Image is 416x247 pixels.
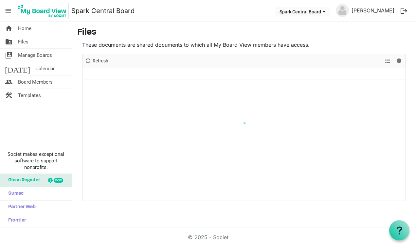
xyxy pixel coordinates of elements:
span: Templates [18,89,41,102]
span: Glass Register [5,174,40,187]
span: Home [18,22,31,35]
span: Board Members [18,75,53,89]
span: menu [2,5,14,17]
span: Calendar [35,62,55,75]
a: [PERSON_NAME] [349,4,397,17]
span: Partner Web [5,201,36,214]
span: Frontier [5,214,26,227]
span: folder_shared [5,35,13,48]
span: Files [18,35,28,48]
span: home [5,22,13,35]
div: new [54,178,63,183]
span: construction [5,89,13,102]
button: Spark Central Board dropdownbutton [275,7,330,16]
span: Societ makes exceptional software to support nonprofits. [3,151,69,171]
span: [DATE] [5,62,30,75]
span: Sumac [5,187,24,200]
button: logout [397,4,411,18]
span: people [5,75,13,89]
img: no-profile-picture.svg [336,4,349,17]
h3: Files [77,27,411,38]
a: Spark Central Board [71,4,135,17]
p: These documents are shared documents to which all My Board View members have access. [82,41,406,49]
span: Manage Boards [18,49,52,62]
a: My Board View Logo [16,3,71,19]
img: My Board View Logo [16,3,69,19]
a: © 2025 - Societ [188,234,228,240]
span: switch_account [5,49,13,62]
